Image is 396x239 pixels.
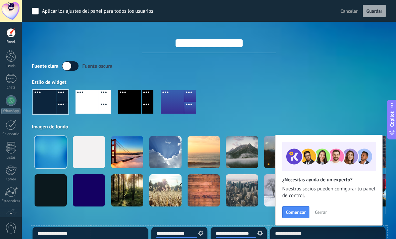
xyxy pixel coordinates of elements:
[282,206,309,218] button: Comenzar
[282,177,376,183] h2: ¿Necesitas ayuda de un experto?
[32,79,386,85] div: Estilo de widget
[341,8,358,14] span: Cancelar
[1,64,21,68] div: Leads
[1,85,21,90] div: Chats
[315,210,327,215] span: Cerrar
[1,132,21,136] div: Calendario
[366,9,382,13] span: Guardar
[32,124,386,130] div: Imagen de fondo
[1,40,21,44] div: Panel
[1,199,21,203] div: Estadísticas
[42,8,153,15] div: Aplicar los ajustes del panel para todos los usuarios
[1,156,21,160] div: Listas
[363,5,386,17] button: Guardar
[282,186,376,199] span: Nuestros socios pueden configurar tu panel de control.
[82,63,112,69] div: Fuente oscura
[312,207,330,217] button: Cerrar
[1,108,20,114] div: WhatsApp
[389,111,395,127] span: Copilot
[32,63,58,69] div: Fuente clara
[1,177,21,182] div: Correo
[338,6,360,16] button: Cancelar
[286,210,306,215] span: Comenzar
